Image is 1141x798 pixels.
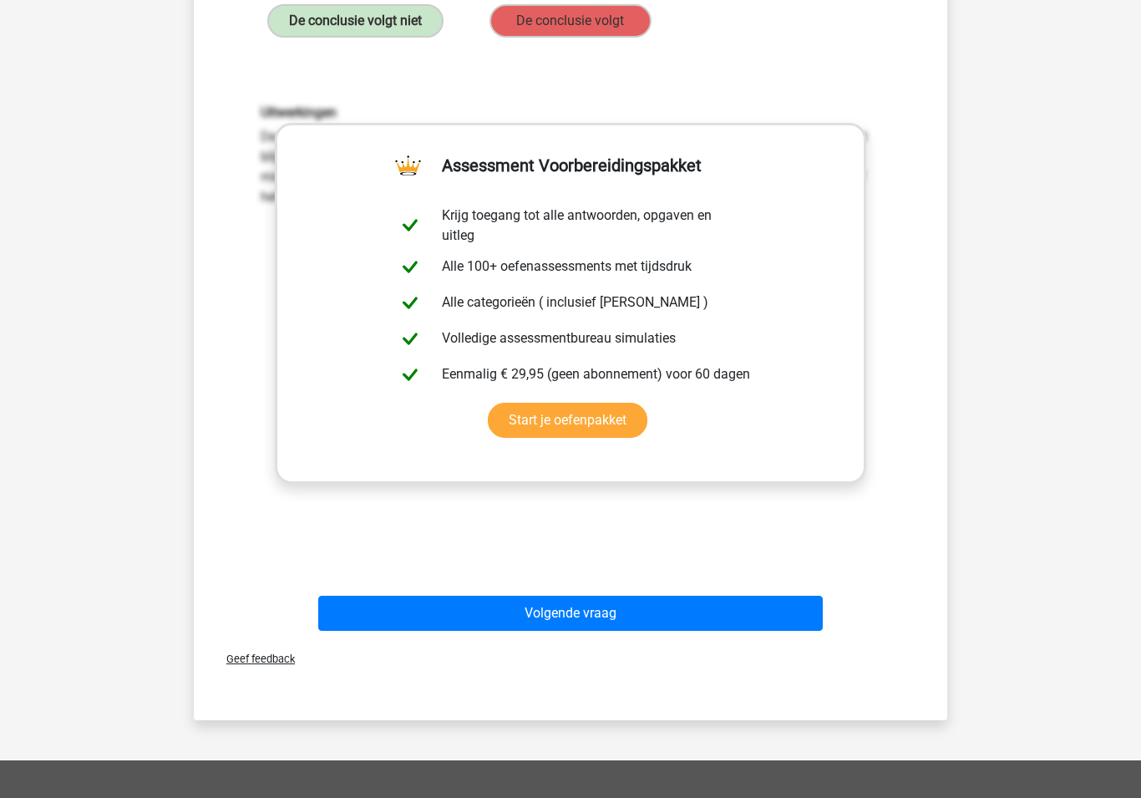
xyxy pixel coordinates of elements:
[261,105,880,121] h6: Uitwerkingen
[489,5,651,38] label: De conclusie volgt
[248,105,893,208] div: De conclusie volgt niet. Omzet is maar een deel van de afweging die gemaakt moet worden. Uit de t...
[318,597,824,632] button: Volgende vraag
[488,404,647,439] a: Start je oefenpakket
[267,5,444,38] label: De conclusie volgt niet
[213,653,295,666] span: Geef feedback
